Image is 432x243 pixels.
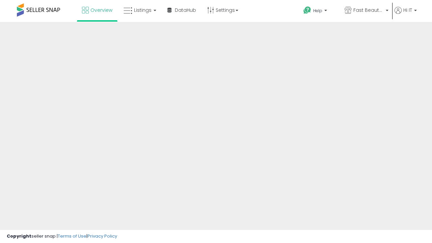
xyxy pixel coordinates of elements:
[90,7,112,13] span: Overview
[298,1,339,22] a: Help
[175,7,196,13] span: DataHub
[7,233,31,239] strong: Copyright
[395,7,417,22] a: Hi IT
[58,233,86,239] a: Terms of Use
[134,7,152,13] span: Listings
[313,8,322,13] span: Help
[87,233,117,239] a: Privacy Policy
[353,7,384,13] span: Fast Beauty ([GEOGRAPHIC_DATA])
[7,233,117,240] div: seller snap | |
[303,6,312,15] i: Get Help
[403,7,412,13] span: Hi IT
